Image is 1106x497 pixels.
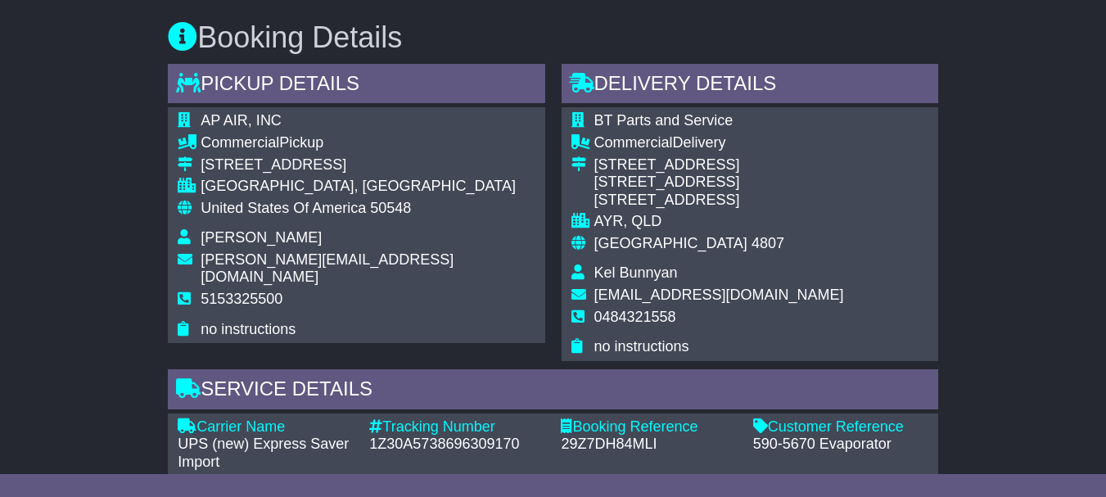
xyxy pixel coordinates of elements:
div: Tracking Number [369,418,544,436]
span: 0484321558 [594,309,676,325]
span: [PERSON_NAME][EMAIL_ADDRESS][DOMAIN_NAME] [201,251,454,286]
span: no instructions [201,321,296,337]
div: [STREET_ADDRESS] [594,192,844,210]
div: [STREET_ADDRESS] [594,156,844,174]
div: Delivery Details [562,64,938,108]
div: Pickup Details [168,64,544,108]
div: Customer Reference [753,418,928,436]
span: United States Of America [201,200,366,216]
span: Commercial [594,134,673,151]
h3: Booking Details [168,21,938,54]
div: AYR, QLD [594,213,844,231]
div: Booking Reference [561,418,736,436]
div: Service Details [168,369,938,413]
div: 29Z7DH84MLI [561,436,736,454]
span: [GEOGRAPHIC_DATA] [594,235,747,251]
div: Carrier Name [178,418,353,436]
div: 590-5670 Evaporator [753,436,928,454]
div: Delivery [594,134,844,152]
span: BT Parts and Service [594,112,734,129]
span: no instructions [594,338,689,355]
span: 5153325500 [201,291,282,307]
span: AP AIR, INC [201,112,282,129]
span: Commercial [201,134,279,151]
span: [PERSON_NAME] [201,229,322,246]
span: 4807 [752,235,784,251]
div: Pickup [201,134,535,152]
div: [STREET_ADDRESS] [201,156,535,174]
span: 50548 [370,200,411,216]
div: [STREET_ADDRESS] [594,174,844,192]
span: [EMAIL_ADDRESS][DOMAIN_NAME] [594,287,844,303]
div: 1Z30A5738696309170 [369,436,544,454]
div: UPS (new) Express Saver Import [178,436,353,471]
span: Kel Bunnyan [594,264,678,281]
div: [GEOGRAPHIC_DATA], [GEOGRAPHIC_DATA] [201,178,535,196]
